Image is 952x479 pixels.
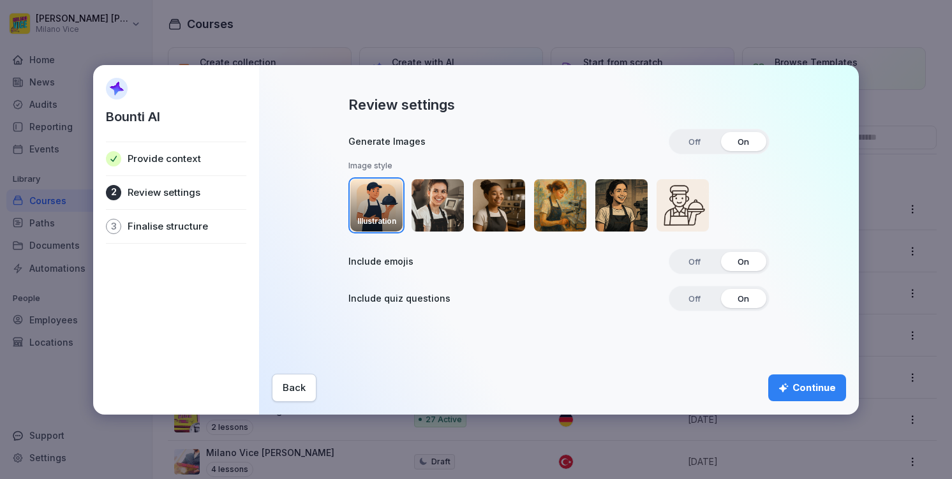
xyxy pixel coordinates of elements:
[412,179,464,232] img: Realistic style
[348,161,770,171] h5: Image style
[657,179,709,232] img: Simple outline style
[128,220,208,233] p: Finalise structure
[348,255,413,268] h3: Include emojis
[128,186,200,199] p: Review settings
[680,289,710,308] span: Off
[283,381,306,395] div: Back
[106,78,128,99] img: AI Sparkle
[348,135,426,148] h3: Generate Images
[348,96,455,114] h2: Review settings
[106,107,160,126] p: Bounti AI
[272,374,316,402] button: Back
[348,292,450,305] h3: Include quiz questions
[350,179,403,232] img: Illustration style
[680,132,710,151] span: Off
[595,179,648,232] img: comic
[768,374,846,401] button: Continue
[729,289,758,308] span: On
[778,381,836,395] div: Continue
[729,132,758,151] span: On
[729,252,758,271] span: On
[534,179,586,232] img: Oil painting style
[128,152,201,165] p: Provide context
[473,179,525,232] img: 3D style
[680,252,710,271] span: Off
[106,219,121,234] div: 3
[106,185,121,200] div: 2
